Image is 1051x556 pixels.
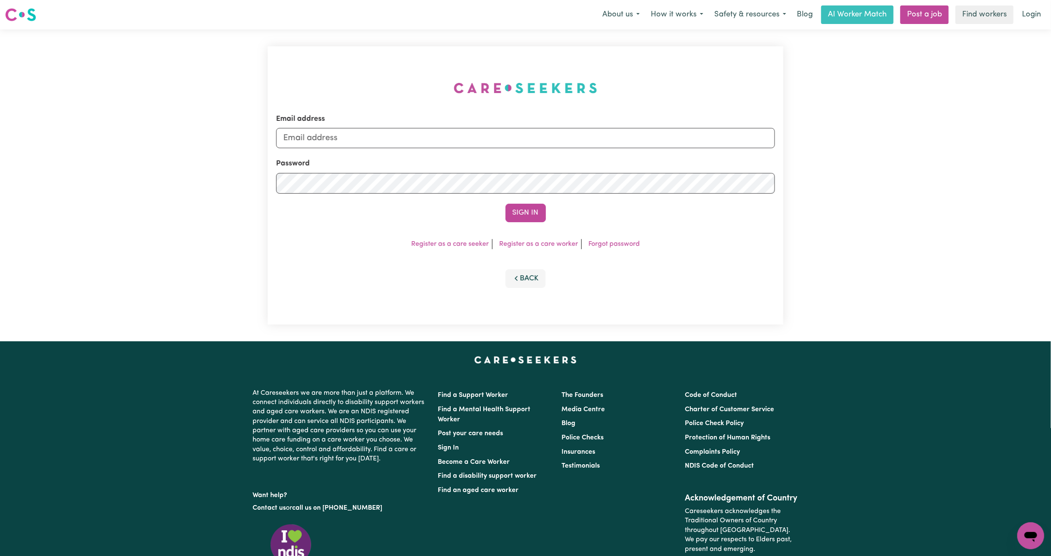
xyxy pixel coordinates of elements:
[499,241,578,247] a: Register as a care worker
[685,392,737,399] a: Code of Conduct
[561,406,605,413] a: Media Centre
[561,392,603,399] a: The Founders
[955,5,1014,24] a: Find workers
[561,449,595,455] a: Insurances
[253,385,428,467] p: At Careseekers we are more than just a platform. We connect individuals directly to disability su...
[506,204,546,222] button: Sign In
[792,5,818,24] a: Blog
[709,6,792,24] button: Safety & resources
[1017,5,1046,24] a: Login
[685,463,754,469] a: NDIS Code of Conduct
[685,420,744,427] a: Police Check Policy
[561,463,600,469] a: Testimonials
[253,487,428,500] p: Want help?
[597,6,645,24] button: About us
[276,158,310,169] label: Password
[276,114,325,125] label: Email address
[438,487,519,494] a: Find an aged care worker
[561,420,575,427] a: Blog
[438,459,510,466] a: Become a Care Worker
[5,7,36,22] img: Careseekers logo
[5,5,36,24] a: Careseekers logo
[685,406,774,413] a: Charter of Customer Service
[474,356,577,363] a: Careseekers home page
[685,449,740,455] a: Complaints Policy
[900,5,949,24] a: Post a job
[561,434,604,441] a: Police Checks
[1017,522,1044,549] iframe: Button to launch messaging window, conversation in progress
[438,430,503,437] a: Post your care needs
[276,128,775,148] input: Email address
[438,406,531,423] a: Find a Mental Health Support Worker
[438,392,508,399] a: Find a Support Worker
[253,505,286,511] a: Contact us
[685,493,798,503] h2: Acknowledgement of Country
[438,473,537,479] a: Find a disability support worker
[645,6,709,24] button: How it works
[821,5,894,24] a: AI Worker Match
[506,269,546,288] button: Back
[411,241,489,247] a: Register as a care seeker
[588,241,640,247] a: Forgot password
[685,434,770,441] a: Protection of Human Rights
[438,444,459,451] a: Sign In
[253,500,428,516] p: or
[293,505,383,511] a: call us on [PHONE_NUMBER]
